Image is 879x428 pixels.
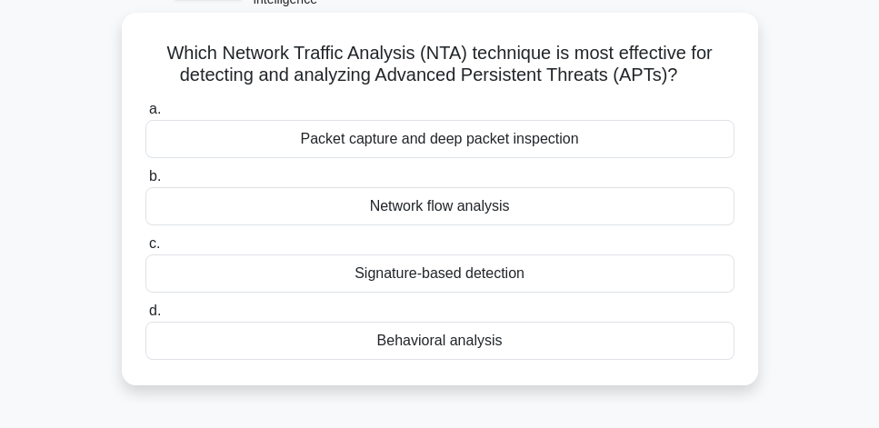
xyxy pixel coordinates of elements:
div: Packet capture and deep packet inspection [145,120,734,158]
h5: Which Network Traffic Analysis (NTA) technique is most effective for detecting and analyzing Adva... [144,42,736,87]
div: Behavioral analysis [145,322,734,360]
span: a. [149,101,161,116]
span: c. [149,235,160,251]
div: Network flow analysis [145,187,734,225]
div: Signature-based detection [145,254,734,293]
span: d. [149,303,161,318]
span: b. [149,168,161,184]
